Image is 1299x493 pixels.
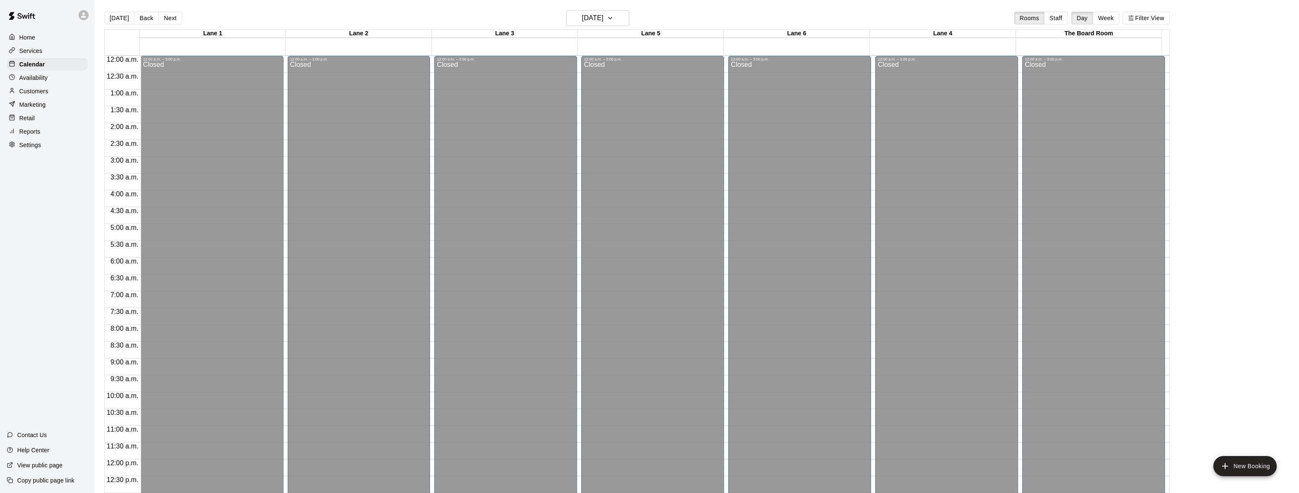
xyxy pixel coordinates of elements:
div: 12:00 a.m. – 3:00 p.m. [290,57,428,61]
p: Help Center [17,446,49,454]
span: 4:00 a.m. [108,190,141,198]
span: 8:30 a.m. [108,342,141,349]
div: 12:00 a.m. – 3:00 p.m. [437,57,575,61]
span: 11:30 a.m. [105,443,141,450]
span: 12:00 a.m. [105,56,141,63]
span: 10:00 a.m. [105,392,141,399]
div: The Board Room [1016,30,1162,38]
p: Services [19,47,42,55]
div: Lane 1 [140,30,286,38]
a: Marketing [7,98,88,111]
span: 10:30 a.m. [105,409,141,416]
div: 12:00 a.m. – 3:00 p.m. [731,57,869,61]
span: 1:30 a.m. [108,106,141,113]
div: Lane 2 [286,30,432,38]
span: 6:30 a.m. [108,274,141,282]
p: View public page [17,461,63,469]
span: 9:30 a.m. [108,375,141,382]
button: Filter View [1123,12,1170,24]
div: 12:00 a.m. – 3:00 p.m. [878,57,1016,61]
a: Retail [7,112,88,124]
span: 2:30 a.m. [108,140,141,147]
button: [DATE] [566,10,629,26]
p: Copy public page link [17,476,74,485]
button: Day [1071,12,1093,24]
p: Retail [19,114,35,122]
div: Lane 5 [578,30,724,38]
p: Marketing [19,100,46,109]
p: Contact Us [17,431,47,439]
span: 12:30 a.m. [105,73,141,80]
button: Rooms [1014,12,1044,24]
p: Calendar [19,60,45,69]
div: Lane 6 [724,30,870,38]
p: Home [19,33,35,42]
a: Home [7,31,88,44]
span: 7:00 a.m. [108,291,141,298]
a: Services [7,45,88,57]
div: 12:00 a.m. – 3:00 p.m. [1025,57,1163,61]
span: 3:00 a.m. [108,157,141,164]
a: Reports [7,125,88,138]
a: Availability [7,71,88,84]
div: 12:00 a.m. – 3:00 p.m. [143,57,281,61]
span: 2:00 a.m. [108,123,141,130]
h6: [DATE] [582,12,604,24]
span: 12:00 p.m. [105,459,141,467]
p: Availability [19,74,48,82]
a: Calendar [7,58,88,71]
span: 1:00 a.m. [108,90,141,97]
span: 6:00 a.m. [108,258,141,265]
button: Back [134,12,159,24]
span: 3:30 a.m. [108,174,141,181]
span: 7:30 a.m. [108,308,141,315]
button: Week [1093,12,1119,24]
span: 5:00 a.m. [108,224,141,231]
span: 12:30 p.m. [105,476,141,483]
button: Next [158,12,182,24]
a: Customers [7,85,88,98]
div: Lane 4 [870,30,1016,38]
span: 8:00 a.m. [108,325,141,332]
p: Customers [19,87,48,95]
span: 4:30 a.m. [108,207,141,214]
div: 12:00 a.m. – 3:00 p.m. [584,57,722,61]
p: Reports [19,127,40,136]
button: [DATE] [104,12,134,24]
p: Settings [19,141,41,149]
span: 11:00 a.m. [105,426,141,433]
div: Lane 3 [432,30,578,38]
span: 9:00 a.m. [108,359,141,366]
span: 5:30 a.m. [108,241,141,248]
a: Settings [7,139,88,151]
button: Staff [1044,12,1068,24]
